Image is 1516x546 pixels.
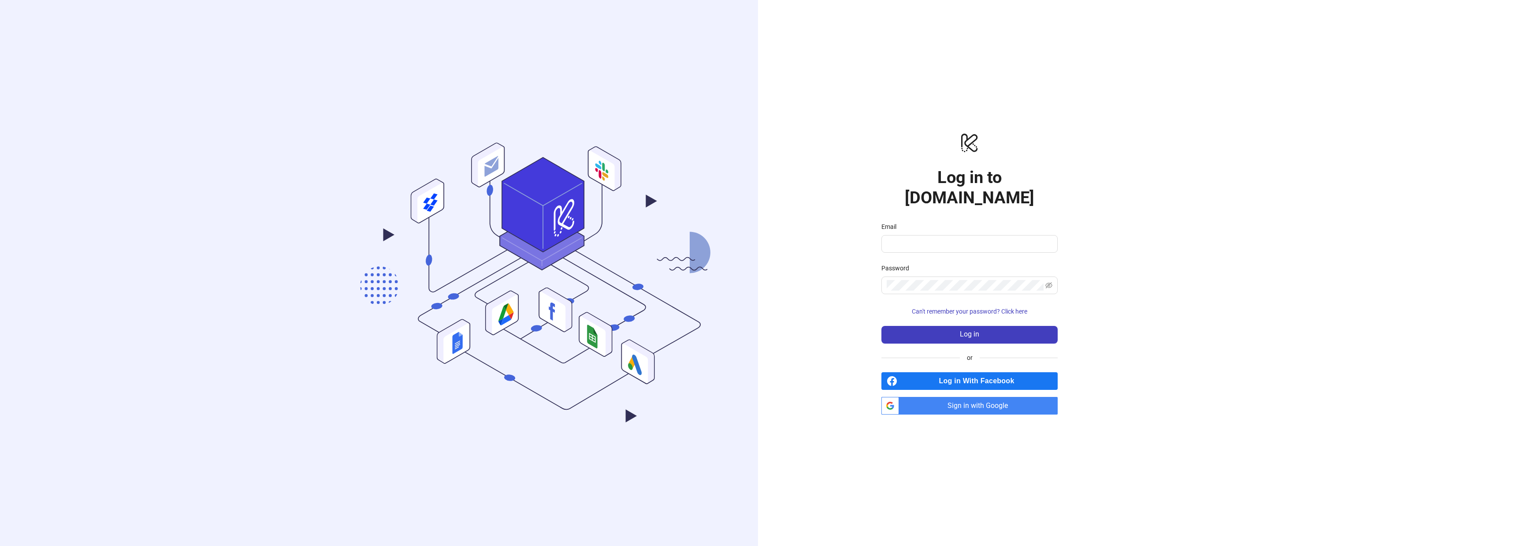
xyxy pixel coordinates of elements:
[881,397,1058,415] a: Sign in with Google
[887,280,1044,291] input: Password
[881,167,1058,208] h1: Log in to [DOMAIN_NAME]
[881,263,915,273] label: Password
[881,372,1058,390] a: Log in With Facebook
[912,308,1027,315] span: Can't remember your password? Click here
[1045,282,1052,289] span: eye-invisible
[881,308,1058,315] a: Can't remember your password? Click here
[887,239,1051,249] input: Email
[881,326,1058,344] button: Log in
[903,397,1058,415] span: Sign in with Google
[960,330,979,338] span: Log in
[960,353,980,363] span: or
[901,372,1058,390] span: Log in With Facebook
[881,305,1058,319] button: Can't remember your password? Click here
[881,222,902,232] label: Email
